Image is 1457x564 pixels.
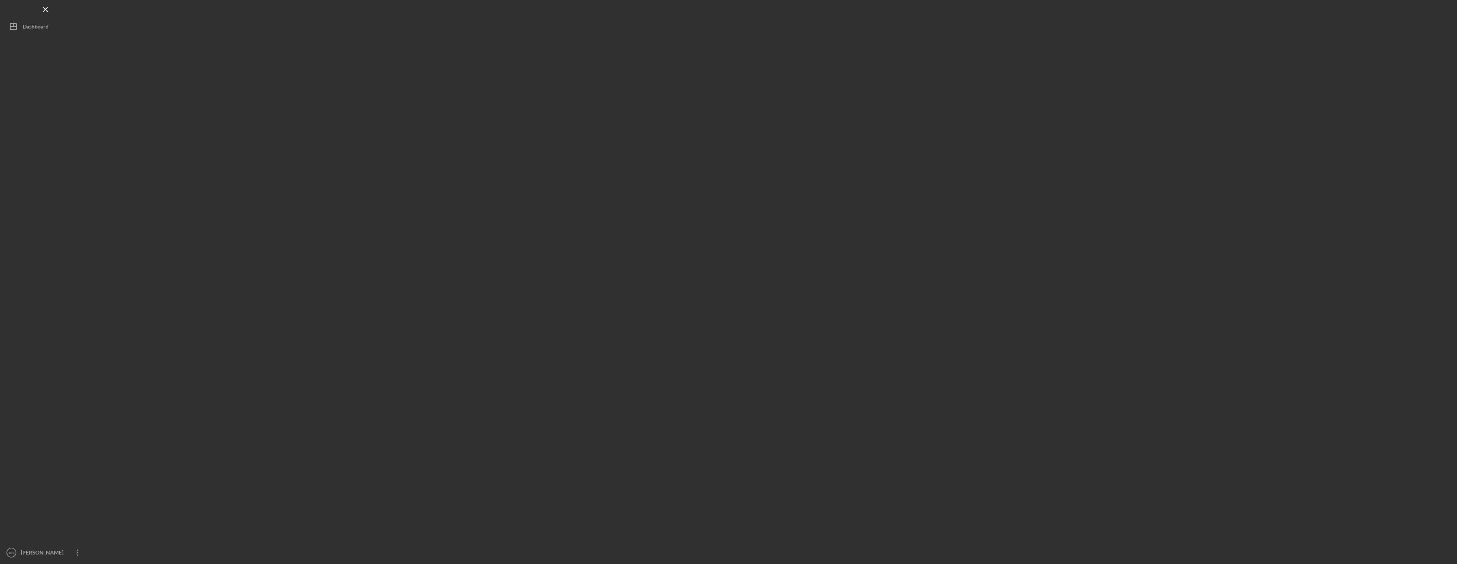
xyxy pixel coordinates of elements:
[19,545,68,562] div: [PERSON_NAME]
[4,19,87,34] button: Dashboard
[9,551,14,555] text: KR
[4,545,87,560] button: KR[PERSON_NAME]
[23,19,49,36] div: Dashboard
